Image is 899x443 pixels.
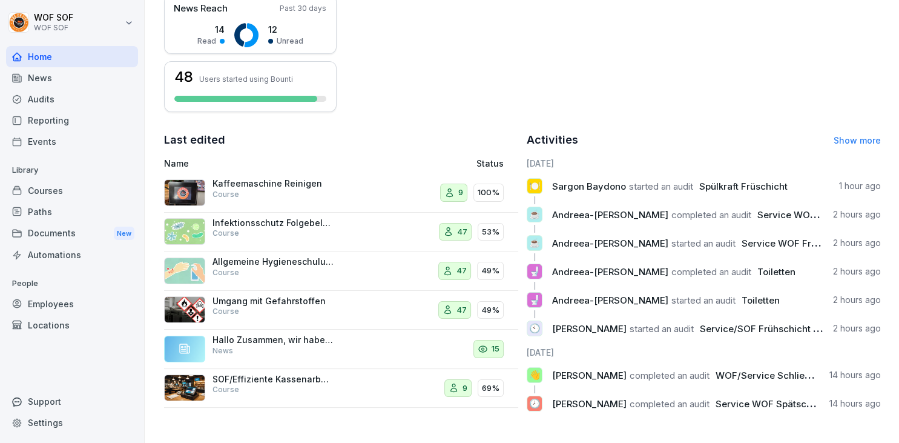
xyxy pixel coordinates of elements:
span: [PERSON_NAME] [552,323,627,335]
p: Read [197,36,216,47]
a: Audits [6,88,138,110]
p: 12 [268,23,303,36]
p: 2 hours ago [833,294,881,306]
p: Name [164,157,381,170]
p: 1 hour ago [839,180,881,192]
p: 9 [463,382,467,395]
a: News [6,67,138,88]
p: News Reach [174,2,228,16]
p: 🕗 [529,395,541,412]
p: Umgang mit Gefahrstoffen [212,296,334,307]
a: Allgemeine Hygieneschulung (nach LHMV §4)Course4749% [164,251,518,291]
a: Home [6,46,138,67]
div: Documents [6,222,138,245]
a: Courses [6,180,138,201]
div: Settings [6,412,138,433]
a: Automations [6,244,138,265]
span: completed an audit [630,370,710,381]
span: Andreea-[PERSON_NAME] [552,266,668,278]
p: Library [6,161,138,180]
p: 49% [481,304,499,316]
span: Service WOF Frühschicht-Check [742,238,886,249]
span: Service/SOF Frühschicht Plan [700,323,832,335]
p: ☕ [529,235,541,251]
img: tgff07aey9ahi6f4hltuk21p.png [164,218,205,245]
p: 14 hours ago [829,398,881,410]
p: 14 hours ago [829,369,881,381]
a: Locations [6,315,138,336]
p: Course [212,267,239,278]
a: Employees [6,293,138,315]
p: 2 hours ago [833,322,881,335]
p: 47 [457,226,467,238]
p: 🍽️ [529,178,541,195]
p: Past 30 days [280,3,326,14]
p: People [6,274,138,293]
div: Support [6,391,138,412]
p: 2 hours ago [833,208,881,221]
p: 🚽 [529,263,541,280]
p: 69% [482,382,499,395]
span: Sargon Baydono [552,181,626,192]
p: 53% [482,226,499,238]
a: Events [6,131,138,152]
span: WOF/Service Schließen [716,370,821,381]
span: Andreea-[PERSON_NAME] [552,295,668,306]
p: 14 [197,23,225,36]
p: News [212,345,233,356]
h3: 48 [174,70,193,84]
p: 100% [478,187,499,199]
span: Toiletten [757,266,795,278]
p: WOF SOF [34,24,73,32]
p: Course [212,189,239,200]
span: completed an audit [630,398,710,410]
p: Infektionsschutz Folgebelehrung (nach §43 IfSG) [212,218,334,228]
h2: Activities [527,132,578,148]
img: gxsnf7ygjsfsmxd96jxi4ufn.png [164,258,205,284]
p: Course [212,384,239,395]
p: SOF/Effiziente Kassenarbeit/Servicearbeit und Problemlösungen [212,374,334,385]
a: DocumentsNew [6,222,138,245]
h2: Last edited [164,132,518,148]
p: Unread [277,36,303,47]
p: 🕙 [529,320,541,337]
p: Users started using Bounti [199,75,293,84]
p: 47 [456,265,467,277]
span: [PERSON_NAME] [552,370,627,381]
span: Toiletten [742,295,780,306]
span: started an audit [629,181,693,192]
p: 2 hours ago [833,237,881,249]
p: Status [476,157,504,170]
p: Course [212,228,239,239]
a: Umgang mit GefahrstoffenCourse4749% [164,291,518,330]
a: Paths [6,201,138,222]
a: SOF/Effiziente Kassenarbeit/Servicearbeit und ProblemlösungenCourse969% [164,369,518,408]
h6: [DATE] [527,346,881,359]
span: started an audit [671,238,736,249]
p: 9 [458,187,463,199]
span: started an audit [630,323,694,335]
p: ☕ [529,206,541,223]
img: ro33qf0i8ndaw7nkfv0stvse.png [164,296,205,323]
h6: [DATE] [527,157,881,170]
a: Hallo Zusammen, wir haben in wenigen Monaten sehr viele Teller und Besteck verloren! Wir haben ge... [164,330,518,369]
a: Show more [834,135,881,145]
span: completed an audit [671,266,751,278]
p: Kaffeemaschine Reinigen [212,178,334,189]
span: Andreea-[PERSON_NAME] [552,209,668,221]
div: Reporting [6,110,138,131]
p: 15 [492,343,499,355]
p: 2 hours ago [833,265,881,278]
p: 47 [456,304,467,316]
p: Allgemeine Hygieneschulung (nach LHMV §4) [212,256,334,267]
p: WOF SOF [34,13,73,23]
div: New [114,227,134,241]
